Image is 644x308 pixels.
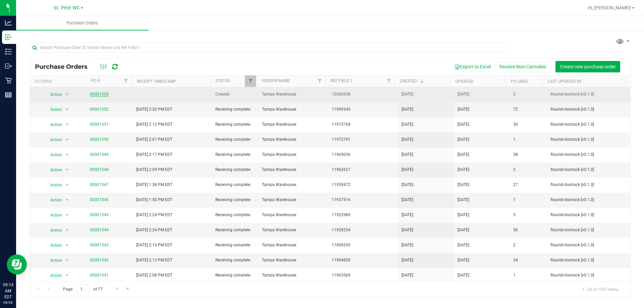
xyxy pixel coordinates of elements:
span: Receiving complete [215,272,254,279]
a: Last Updated By [548,79,582,84]
span: Tampa Warehouse [262,106,324,113]
span: [DATE] [458,272,469,279]
span: 72 [513,106,542,113]
span: 2 [513,167,542,173]
span: Action [44,120,62,129]
a: Vendor Name [262,78,290,83]
span: 11999345 [332,106,393,113]
span: Tampa Warehouse [262,167,324,173]
span: [DATE] [458,91,469,98]
a: 00001549 [90,152,109,157]
span: 11904859 [332,257,393,263]
span: select [63,135,71,144]
span: 34 [513,257,542,263]
a: Filter [245,75,256,87]
span: Tampa Warehouse [262,227,324,233]
span: 11928254 [332,227,393,233]
span: St. Pete WC [54,5,80,11]
inline-svg: Reports [5,91,12,98]
span: [DATE] [401,227,413,233]
a: Updated [455,79,473,84]
span: Action [44,226,62,235]
span: flourish-biotrack [v0.1.0] [550,257,626,263]
span: 1 - 20 of 1537 items [577,284,624,294]
a: 00001547 [90,182,109,187]
span: select [63,226,71,235]
a: 00001542 [90,258,109,262]
span: Receiving complete [215,242,254,248]
span: 11962627 [332,167,393,173]
span: Receiving complete [215,151,254,158]
inline-svg: Outbound [5,63,12,69]
span: select [63,180,71,190]
span: Page of 77 [57,284,108,295]
span: [DATE] 2:13 PM EDT [136,257,172,263]
button: Export to Excel [450,61,495,72]
span: 5 [513,212,542,218]
span: flourish-biotrack [v0.1.0] [550,136,626,143]
span: [DATE] [401,212,413,218]
a: 00001544 [90,228,109,232]
span: Created [215,91,254,98]
span: flourish-biotrack [v0.1.0] [550,121,626,128]
a: Purchase Orders [16,16,149,30]
span: Purchase Orders [57,20,107,26]
a: 00001551 [90,122,109,127]
span: [DATE] 2:17 PM EDT [136,151,172,158]
span: [DATE] [401,272,413,279]
p: 09/26 [3,300,13,305]
span: flourish-biotrack [v0.1.0] [550,212,626,218]
span: 11922989 [332,212,393,218]
span: Action [44,165,62,175]
span: Hi, [PERSON_NAME]! [588,5,631,10]
span: flourish-biotrack [v0.1.0] [550,167,626,173]
span: Create new purchase order [560,64,616,69]
span: Receiving complete [215,227,254,233]
span: [DATE] 2:12 PM EDT [136,121,172,128]
span: [DATE] 1:58 PM EDT [136,182,172,188]
span: Action [44,105,62,114]
a: Filter [314,75,325,87]
span: Receiving complete [215,167,254,173]
span: 12006938 [332,91,393,98]
inline-svg: Analytics [5,19,12,26]
span: [DATE] [401,257,413,263]
span: Action [44,256,62,265]
span: [DATE] 2:24 PM EDT [136,227,172,233]
span: Action [44,90,62,99]
span: Receiving complete [215,136,254,143]
span: Tampa Warehouse [262,257,324,263]
span: flourish-biotrack [v0.1.0] [550,151,626,158]
span: [DATE] 2:08 PM EDT [136,272,172,279]
span: 11973768 [332,121,393,128]
span: select [63,195,71,205]
span: select [63,256,71,265]
span: flourish-biotrack [v0.1.0] [550,106,626,113]
a: Status [215,78,230,83]
span: [DATE] 2:07 PM EDT [136,136,172,143]
span: 1 [513,272,542,279]
a: 00001543 [90,243,109,247]
span: [DATE] 2:15 PM EDT [136,242,172,248]
span: 1 [513,197,542,203]
iframe: Resource center [7,254,27,274]
span: Receiving complete [215,197,254,203]
span: 2 [513,91,542,98]
span: 11965036 [332,151,393,158]
inline-svg: Inbound [5,34,12,41]
span: select [63,105,71,114]
span: [DATE] [458,242,469,248]
a: Filter [120,75,131,87]
span: select [63,271,71,280]
a: PO Lines [511,79,528,84]
span: 2 [513,242,542,248]
span: flourish-biotrack [v0.1.0] [550,227,626,233]
span: flourish-biotrack [v0.1.0] [550,182,626,188]
span: Purchase Orders [35,63,94,70]
span: 11939472 [332,182,393,188]
span: Tampa Warehouse [262,136,324,143]
p: 09:14 AM EDT [3,282,13,300]
span: [DATE] [401,151,413,158]
span: 1 [513,136,542,143]
span: [DATE] 1:50 PM EDT [136,197,172,203]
